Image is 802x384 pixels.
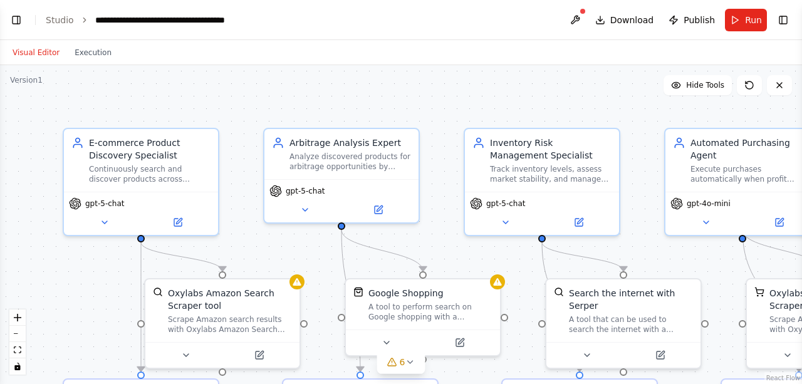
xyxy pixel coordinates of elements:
[135,242,147,371] g: Edge from 5496949e-0e9b-4175-8434-820dcfbb3db8 to 3afdbe36-dd7a-40c6-b161-2e2a07e909c1
[345,278,501,356] div: SerpApiGoogleShoppingToolGoogle ShoppingA tool to perform search on Google shopping with a search...
[289,152,411,172] div: Analyze discovered products for arbitrage opportunities by comparing prices across platforms, cal...
[224,348,294,363] button: Open in side panel
[424,335,495,350] button: Open in side panel
[353,287,363,297] img: SerpApiGoogleShoppingTool
[8,11,25,29] button: Show left sidebar
[545,278,702,369] div: SerperDevToolSearch the internet with SerperA tool that can be used to search the internet with a...
[569,314,693,335] div: A tool that can be used to search the internet with a search_query. Supports different search typ...
[368,302,492,322] div: A tool to perform search on Google shopping with a search_query.
[490,137,612,162] div: Inventory Risk Management Specialist
[686,80,724,90] span: Hide Tools
[286,186,325,196] span: gpt-5-chat
[569,287,693,312] div: Search the internet with Serper
[486,199,526,209] span: gpt-5-chat
[554,287,564,297] img: SerperDevTool
[377,351,425,374] button: 6
[687,199,731,209] span: gpt-4o-mini
[9,309,26,375] div: React Flow controls
[536,242,586,371] g: Edge from 2d54f24e-013a-49be-9c7c-83f774981ff6 to 05712bcd-a87b-434d-8035-ef4f2e4512ed
[766,375,800,381] a: React Flow attribution
[9,326,26,342] button: zoom out
[745,14,762,26] span: Run
[85,199,125,209] span: gpt-5-chat
[168,287,292,312] div: Oxylabs Amazon Search Scraper tool
[625,348,695,363] button: Open in side panel
[46,14,225,26] nav: breadcrumb
[536,242,630,271] g: Edge from 2d54f24e-013a-49be-9c7c-83f774981ff6 to 47c3f751-758f-408a-bfb1-4098d1a0a9fe
[335,230,429,271] g: Edge from d2bb9cf1-239a-4211-9321-0967c7462868 to ddda63cd-7020-4bd8-be8d-d9167557e185
[610,14,654,26] span: Download
[289,137,411,149] div: Arbitrage Analysis Expert
[142,215,213,230] button: Open in side panel
[335,230,367,371] g: Edge from d2bb9cf1-239a-4211-9321-0967c7462868 to 1855779a-1dbe-4a95-812d-92043c3f880b
[46,15,74,25] a: Studio
[368,287,444,299] div: Google Shopping
[754,287,764,297] img: OxylabsAmazonProductScraperTool
[9,309,26,326] button: zoom in
[664,75,732,95] button: Hide Tools
[590,9,659,31] button: Download
[89,137,211,162] div: E-commerce Product Discovery Specialist
[9,342,26,358] button: fit view
[543,215,614,230] button: Open in side panel
[10,75,43,85] div: Version 1
[63,128,219,236] div: E-commerce Product Discovery SpecialistContinuously search and discover products across multiple ...
[153,287,163,297] img: OxylabsAmazonSearchScraperTool
[9,358,26,375] button: toggle interactivity
[144,278,301,369] div: OxylabsAmazonSearchScraperToolOxylabs Amazon Search Scraper toolScrape Amazon search results with...
[664,9,720,31] button: Publish
[400,356,405,368] span: 6
[464,128,620,236] div: Inventory Risk Management SpecialistTrack inventory levels, assess market stability, and manage r...
[263,128,420,224] div: Arbitrage Analysis ExpertAnalyze discovered products for arbitrage opportunities by comparing pri...
[168,314,292,335] div: Scrape Amazon search results with Oxylabs Amazon Search Scraper
[725,9,767,31] button: Run
[135,242,229,271] g: Edge from 5496949e-0e9b-4175-8434-820dcfbb3db8 to 15591765-c574-4fd0-aadb-d2ae04aa9c83
[67,45,119,60] button: Execution
[490,164,612,184] div: Track inventory levels, assess market stability, and manage risk by avoiding volatile or oversupp...
[684,14,715,26] span: Publish
[343,202,414,217] button: Open in side panel
[5,45,67,60] button: Visual Editor
[89,164,211,184] div: Continuously search and discover products across multiple e-commerce platforms including Amazon, ...
[774,11,792,29] button: Show right sidebar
